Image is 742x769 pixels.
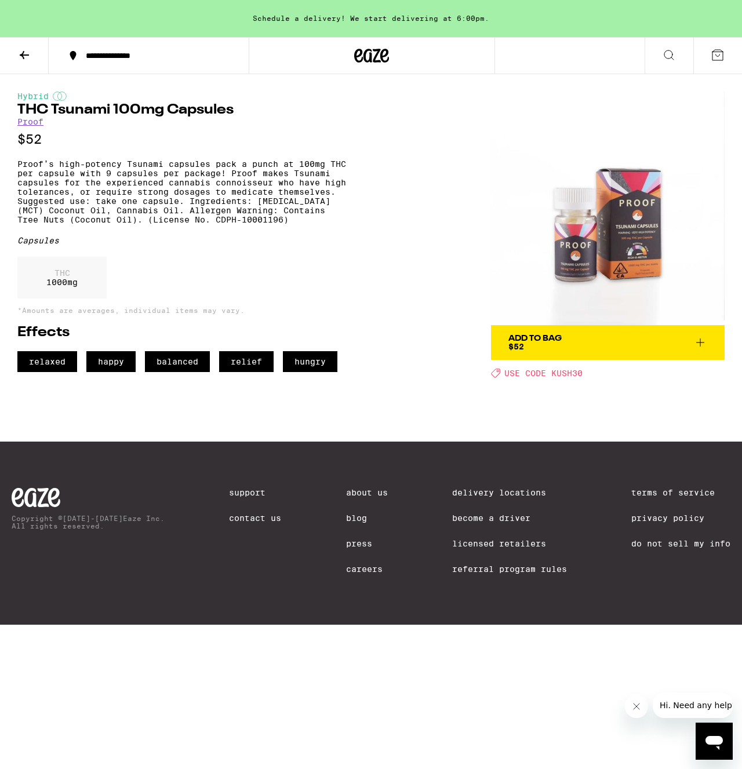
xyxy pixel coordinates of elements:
[508,334,562,342] div: Add To Bag
[17,326,351,340] h2: Effects
[653,693,733,718] iframe: Message from company
[17,236,351,245] div: Capsules
[219,351,274,372] span: relief
[53,92,67,101] img: hybridColor.svg
[17,92,351,101] div: Hybrid
[17,351,77,372] span: relaxed
[229,488,281,497] a: Support
[631,513,730,523] a: Privacy Policy
[17,103,351,117] h1: THC Tsunami 100mg Capsules
[346,539,388,548] a: Press
[86,351,136,372] span: happy
[346,513,388,523] a: Blog
[452,513,567,523] a: Become a Driver
[696,723,733,760] iframe: Button to launch messaging window
[12,515,165,530] p: Copyright © [DATE]-[DATE] Eaze Inc. All rights reserved.
[504,369,583,378] span: USE CODE KUSH30
[508,342,524,351] span: $52
[283,351,337,372] span: hungry
[17,159,351,224] p: Proof’s high-potency Tsunami capsules pack a punch at 100mg THC per capsule with 9 capsules per p...
[452,488,567,497] a: Delivery Locations
[631,539,730,548] a: Do Not Sell My Info
[346,488,388,497] a: About Us
[17,132,351,147] p: $52
[145,351,210,372] span: balanced
[625,695,648,718] iframe: Close message
[7,8,83,17] span: Hi. Need any help?
[491,92,725,325] img: Proof - THC Tsunami 100mg Capsules
[17,257,107,298] div: 1000 mg
[46,268,78,278] p: THC
[491,325,725,360] button: Add To Bag$52
[631,488,730,497] a: Terms of Service
[452,564,567,574] a: Referral Program Rules
[452,539,567,548] a: Licensed Retailers
[229,513,281,523] a: Contact Us
[17,117,43,126] a: Proof
[17,307,351,314] p: *Amounts are averages, individual items may vary.
[346,564,388,574] a: Careers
